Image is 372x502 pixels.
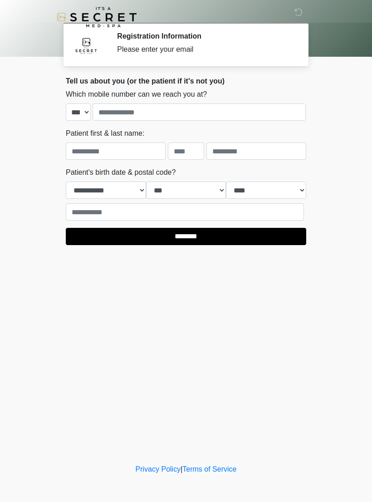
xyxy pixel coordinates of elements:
h2: Registration Information [117,32,293,40]
img: Agent Avatar [73,32,100,59]
div: Please enter your email [117,44,293,55]
label: Patient first & last name: [66,128,144,139]
label: Patient's birth date & postal code? [66,167,176,178]
a: Terms of Service [182,465,236,473]
img: It's A Secret Med Spa Logo [57,7,137,27]
a: Privacy Policy [136,465,181,473]
a: | [181,465,182,473]
h2: Tell us about you (or the patient if it's not you) [66,77,306,85]
label: Which mobile number can we reach you at? [66,89,207,100]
